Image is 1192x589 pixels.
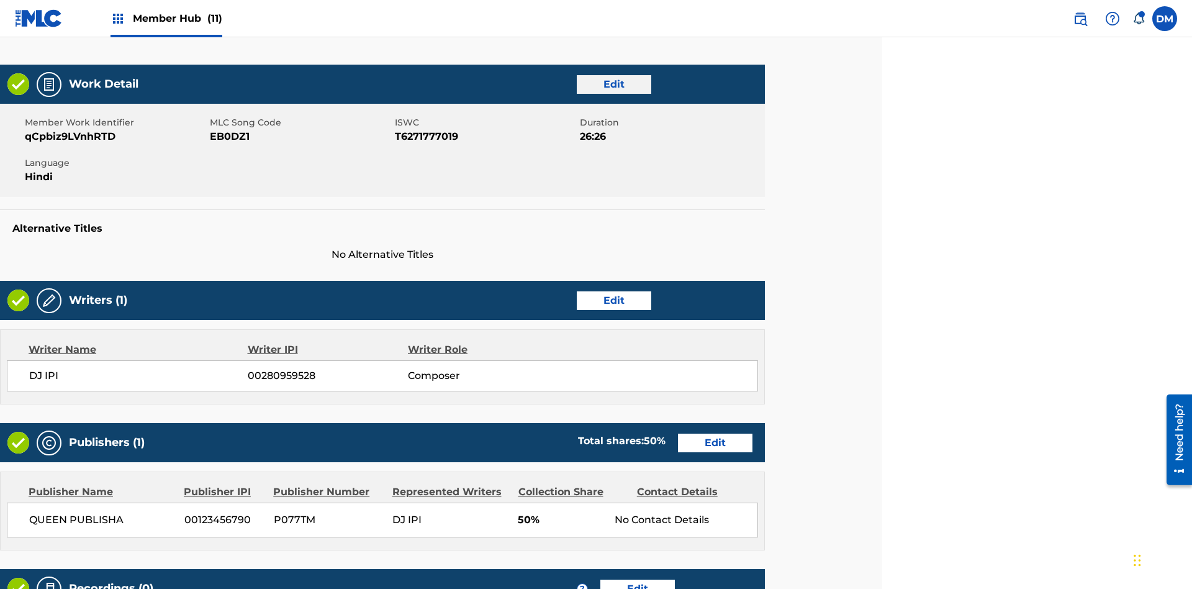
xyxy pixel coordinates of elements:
[1134,542,1141,579] div: Drag
[1152,6,1177,31] div: User Menu
[408,342,554,357] div: Writer Role
[1132,12,1145,25] div: Notifications
[29,485,174,500] div: Publisher Name
[248,342,409,357] div: Writer IPI
[42,77,56,92] img: Work Detail
[1100,6,1125,31] div: Help
[29,368,248,383] span: DJ IPI
[577,291,651,310] a: Edit
[210,116,392,129] span: MLC Song Code
[7,432,29,454] img: Valid
[273,485,382,500] div: Publisher Number
[25,170,207,185] span: Hindi
[1157,390,1192,491] iframe: Resource Center
[577,75,651,94] a: Edit
[1105,11,1120,26] img: help
[210,129,392,144] span: EB0DZ1
[248,368,408,383] span: 00280959528
[15,9,63,27] img: MLC Logo
[29,342,248,357] div: Writer Name
[644,435,666,447] span: 50 %
[25,116,207,129] span: Member Work Identifier
[678,434,752,452] a: Edit
[69,436,145,450] h5: Publishers (1)
[392,485,509,500] div: Represented Writers
[42,293,56,308] img: Writers
[395,116,577,129] span: ISWC
[69,77,138,91] h5: Work Detail
[25,157,207,170] span: Language
[580,116,762,129] span: Duration
[25,129,207,144] span: qCpbiz9LVnhRTD
[7,73,29,95] img: Valid
[274,513,383,527] span: P077TM
[578,434,666,449] div: Total shares:
[518,485,628,500] div: Collection Share
[580,129,762,144] span: 26:26
[7,290,29,311] img: Valid
[29,513,175,527] span: QUEEN PUBLISHA
[637,485,746,500] div: Contact Details
[1130,529,1192,589] iframe: Chat Widget
[518,513,605,527] span: 50%
[42,436,56,450] img: Publishers
[184,513,264,527] span: 00123456790
[133,11,222,25] span: Member Hub
[12,222,752,235] h5: Alternative Titles
[392,514,422,526] span: DJ IPI
[615,513,757,527] div: No Contact Details
[111,11,125,26] img: Top Rightsholders
[395,129,577,144] span: T6271777019
[408,368,554,383] span: Composer
[69,293,127,308] h5: Writers (1)
[184,485,264,500] div: Publisher IPI
[1068,6,1093,31] a: Public Search
[207,12,222,24] span: (11)
[1073,11,1088,26] img: search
